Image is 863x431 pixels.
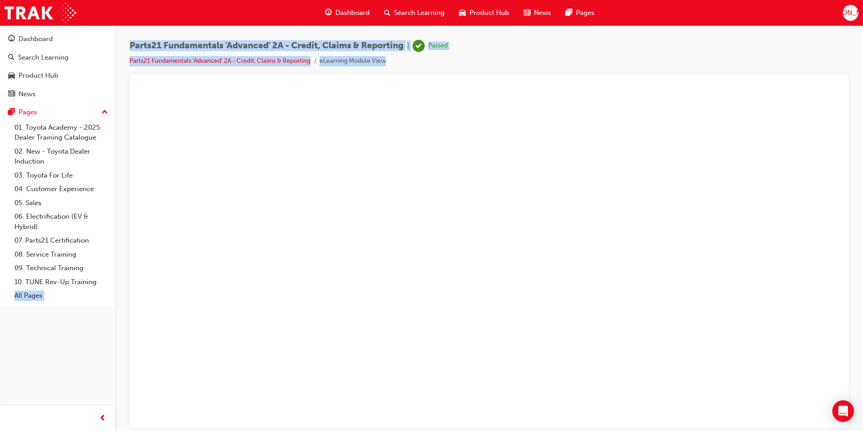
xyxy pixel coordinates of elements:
[8,108,15,117] span: pages-icon
[11,169,111,183] a: 03. Toyota For Life
[318,4,377,22] a: guage-iconDashboard
[524,7,530,19] span: news-icon
[4,29,111,104] button: DashboardSearch LearningProduct HubNews
[8,54,14,62] span: search-icon
[325,7,332,19] span: guage-icon
[384,7,390,19] span: search-icon
[534,8,551,18] span: News
[11,145,111,169] a: 02. New - Toyota Dealer Induction
[377,4,452,22] a: search-iconSearch Learning
[8,90,15,98] span: news-icon
[394,8,445,18] span: Search Learning
[11,182,111,196] a: 04. Customer Experience
[102,107,108,118] span: up-icon
[459,7,466,19] span: car-icon
[19,89,36,99] div: News
[576,8,594,18] span: Pages
[11,121,111,145] a: 01. Toyota Academy - 2025 Dealer Training Catalogue
[11,275,111,289] a: 10. TUNE Rev-Up Training
[335,8,370,18] span: Dashboard
[566,7,572,19] span: pages-icon
[18,52,69,63] div: Search Learning
[130,41,404,51] span: Parts21 Fundamentals 'Advanced' 2A - Credit, Claims & Reporting
[843,5,858,21] button: [PERSON_NAME]
[8,35,15,43] span: guage-icon
[558,4,602,22] a: pages-iconPages
[428,42,448,50] div: Passed
[11,248,111,262] a: 08. Service Training
[11,210,111,234] a: 06. Electrification (EV & Hybrid)
[469,8,509,18] span: Product Hub
[516,4,558,22] a: news-iconNews
[4,49,111,66] a: Search Learning
[11,196,111,210] a: 05. Sales
[130,57,311,65] a: Parts21 Fundamentals 'Advanced' 2A - Credit, Claims & Reporting
[4,104,111,121] button: Pages
[320,56,386,66] li: eLearning Module View
[11,289,111,303] a: All Pages
[8,72,15,80] span: car-icon
[19,70,58,81] div: Product Hub
[5,3,76,23] img: Trak
[11,234,111,248] a: 07. Parts21 Certification
[4,86,111,103] a: News
[4,31,111,47] a: Dashboard
[413,40,425,52] span: learningRecordVerb_PASS-icon
[19,107,37,117] div: Pages
[832,400,854,422] div: Open Intercom Messenger
[4,67,111,84] a: Product Hub
[99,413,106,424] span: prev-icon
[19,34,53,44] div: Dashboard
[452,4,516,22] a: car-iconProduct Hub
[407,41,409,51] span: |
[11,261,111,275] a: 09. Technical Training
